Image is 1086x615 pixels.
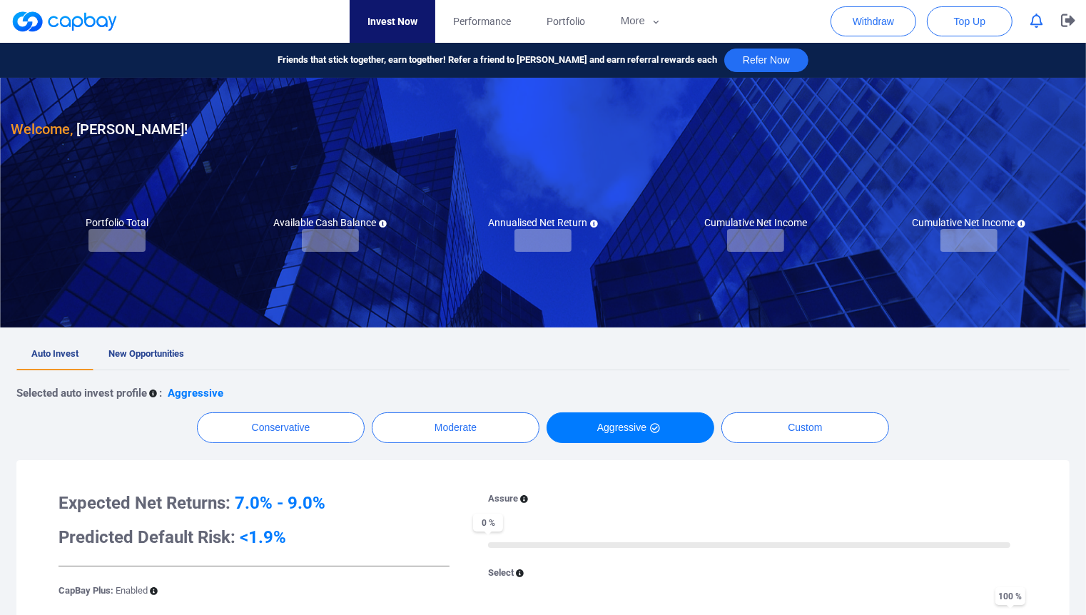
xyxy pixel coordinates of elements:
[954,14,985,29] span: Top Up
[159,385,162,402] p: :
[473,514,503,532] span: 0 %
[116,585,148,596] span: Enabled
[488,566,514,581] p: Select
[721,412,889,443] button: Custom
[11,118,188,141] h3: [PERSON_NAME] !
[704,216,807,229] h5: Cumulative Net Income
[547,14,585,29] span: Portfolio
[372,412,539,443] button: Moderate
[235,493,325,513] span: 7.0% - 9.0%
[197,412,365,443] button: Conservative
[453,14,511,29] span: Performance
[273,216,387,229] h5: Available Cash Balance
[86,216,148,229] h5: Portfolio Total
[995,587,1025,605] span: 100 %
[488,216,598,229] h5: Annualised Net Return
[278,53,717,68] span: Friends that stick together, earn together! Refer a friend to [PERSON_NAME] and earn referral rew...
[240,527,286,547] span: <1.9%
[927,6,1013,36] button: Top Up
[31,348,78,359] span: Auto Invest
[168,385,223,402] p: Aggressive
[59,526,450,549] h3: Predicted Default Risk:
[912,216,1025,229] h5: Cumulative Net Income
[108,348,184,359] span: New Opportunities
[547,412,714,443] button: Aggressive
[59,492,450,514] h3: Expected Net Returns:
[831,6,916,36] button: Withdraw
[59,584,148,599] p: CapBay Plus:
[16,385,147,402] p: Selected auto invest profile
[11,121,73,138] span: Welcome,
[724,49,808,72] button: Refer Now
[488,492,518,507] p: Assure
